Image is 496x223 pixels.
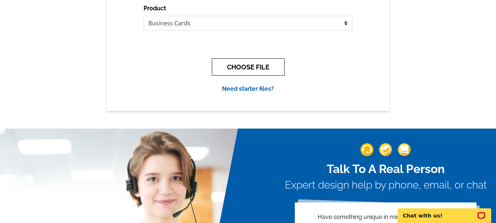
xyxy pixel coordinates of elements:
img: support-img-1.png [361,143,373,156]
img: support-img-2.png [379,143,392,156]
h3: Expert design help by phone, email, or chat [285,179,487,191]
img: support-img-3_1.png [398,143,411,156]
a: Need starter files? [222,85,274,92]
label: Product [144,4,166,13]
button: CHOOSE FILE [212,58,285,76]
h2: Talk To A Real Person [285,162,487,176]
iframe: LiveChat chat widget [393,200,496,223]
